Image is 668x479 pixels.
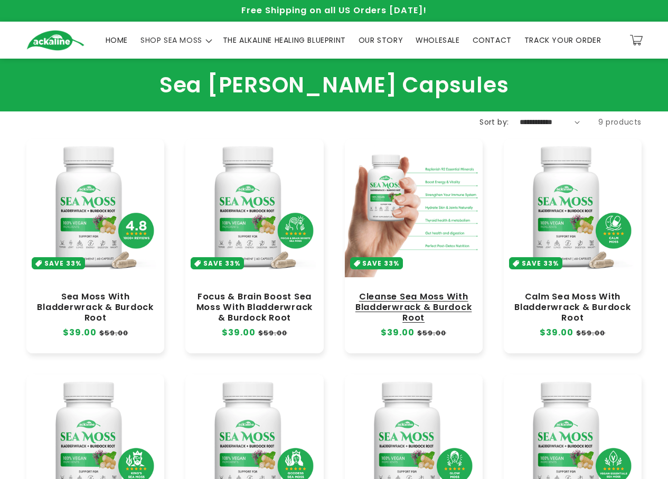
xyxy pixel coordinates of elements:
[140,35,202,45] span: SHOP SEA MOSS
[416,35,459,45] span: WHOLESALE
[217,29,352,51] a: THE ALKALINE HEALING BLUEPRINT
[479,117,509,127] label: Sort by:
[359,35,403,45] span: OUR STORY
[473,35,512,45] span: CONTACT
[196,292,313,323] a: Focus & Brain Boost Sea Moss With Bladderwrack & Burdock Root
[355,292,472,323] a: Cleanse Sea Moss With Bladderwrack & Burdock Root
[106,35,128,45] span: HOME
[518,29,608,51] a: TRACK YOUR ORDER
[26,30,84,51] img: Ackaline
[409,29,466,51] a: WHOLESALE
[26,72,642,98] h1: Sea [PERSON_NAME] Capsules
[524,35,601,45] span: TRACK YOUR ORDER
[466,29,518,51] a: CONTACT
[514,292,631,323] a: Calm Sea Moss With Bladderwrack & Burdock Root
[352,29,409,51] a: OUR STORY
[598,117,642,127] span: 9 products
[134,29,217,51] summary: SHOP SEA MOSS
[241,4,427,16] span: Free Shipping on all US Orders [DATE]!
[37,292,154,323] a: Sea Moss With Bladderwrack & Burdock Root
[99,29,134,51] a: HOME
[223,35,346,45] span: THE ALKALINE HEALING BLUEPRINT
